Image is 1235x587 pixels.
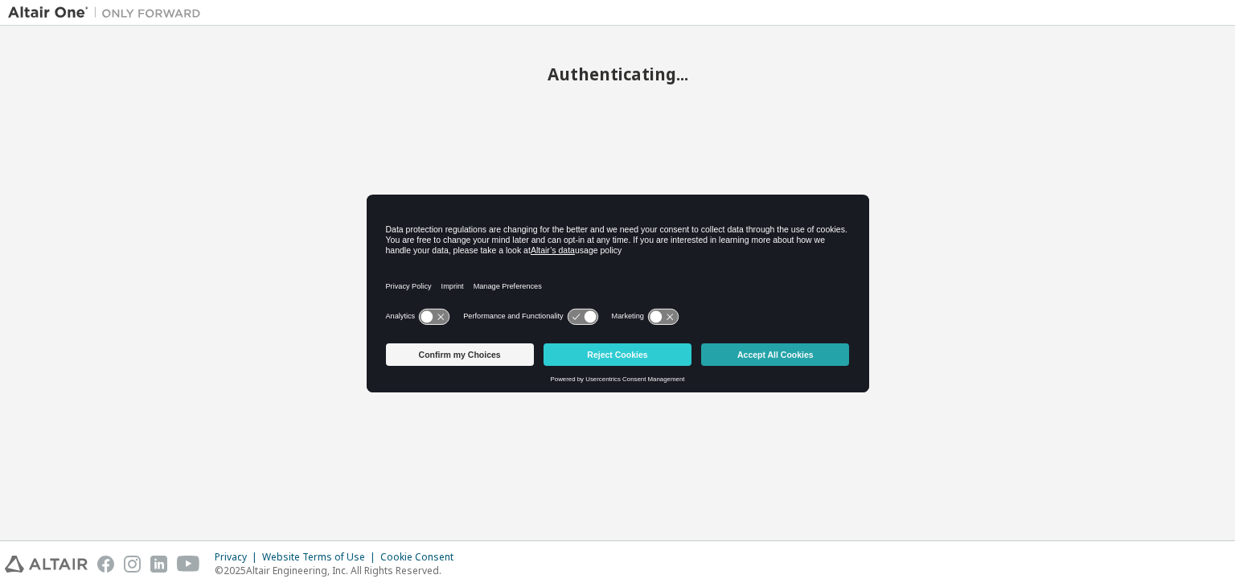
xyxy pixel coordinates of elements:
[5,556,88,573] img: altair_logo.svg
[177,556,200,573] img: youtube.svg
[215,551,262,564] div: Privacy
[97,556,114,573] img: facebook.svg
[8,64,1227,84] h2: Authenticating...
[8,5,209,21] img: Altair One
[150,556,167,573] img: linkedin.svg
[380,551,463,564] div: Cookie Consent
[124,556,141,573] img: instagram.svg
[262,551,380,564] div: Website Terms of Use
[215,564,463,577] p: © 2025 Altair Engineering, Inc. All Rights Reserved.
